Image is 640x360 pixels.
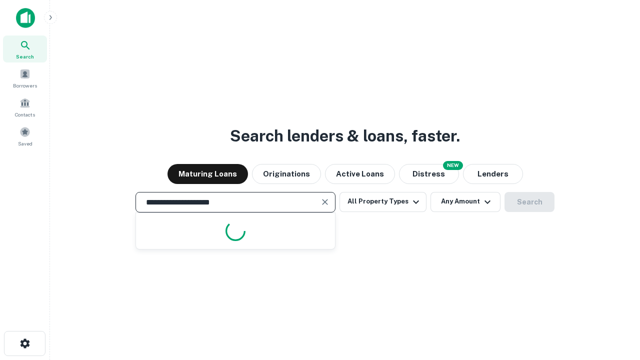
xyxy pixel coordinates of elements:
span: Search [16,52,34,60]
a: Saved [3,122,47,149]
a: Borrowers [3,64,47,91]
img: capitalize-icon.png [16,8,35,28]
button: Search distressed loans with lien and other non-mortgage details. [399,164,459,184]
iframe: Chat Widget [590,280,640,328]
h3: Search lenders & loans, faster. [230,124,460,148]
div: NEW [443,161,463,170]
button: Any Amount [430,192,500,212]
button: Lenders [463,164,523,184]
button: Maturing Loans [167,164,248,184]
button: Originations [252,164,321,184]
span: Borrowers [13,81,37,89]
button: Clear [318,195,332,209]
span: Contacts [15,110,35,118]
button: All Property Types [339,192,426,212]
button: Active Loans [325,164,395,184]
span: Saved [18,139,32,147]
a: Search [3,35,47,62]
a: Contacts [3,93,47,120]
